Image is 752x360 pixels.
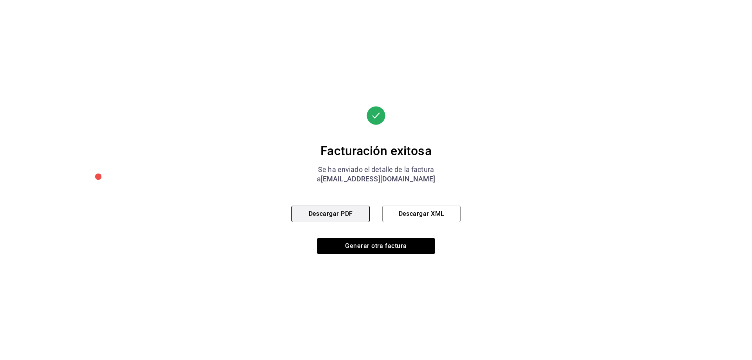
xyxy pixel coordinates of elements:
div: Se ha enviado el detalle de la factura [291,165,461,174]
button: Descargar XML [382,206,461,222]
div: a [291,174,461,184]
button: Descargar PDF [291,206,370,222]
span: [EMAIL_ADDRESS][DOMAIN_NAME] [321,175,436,183]
div: Facturación exitosa [291,143,461,159]
button: Generar otra factura [317,238,435,254]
